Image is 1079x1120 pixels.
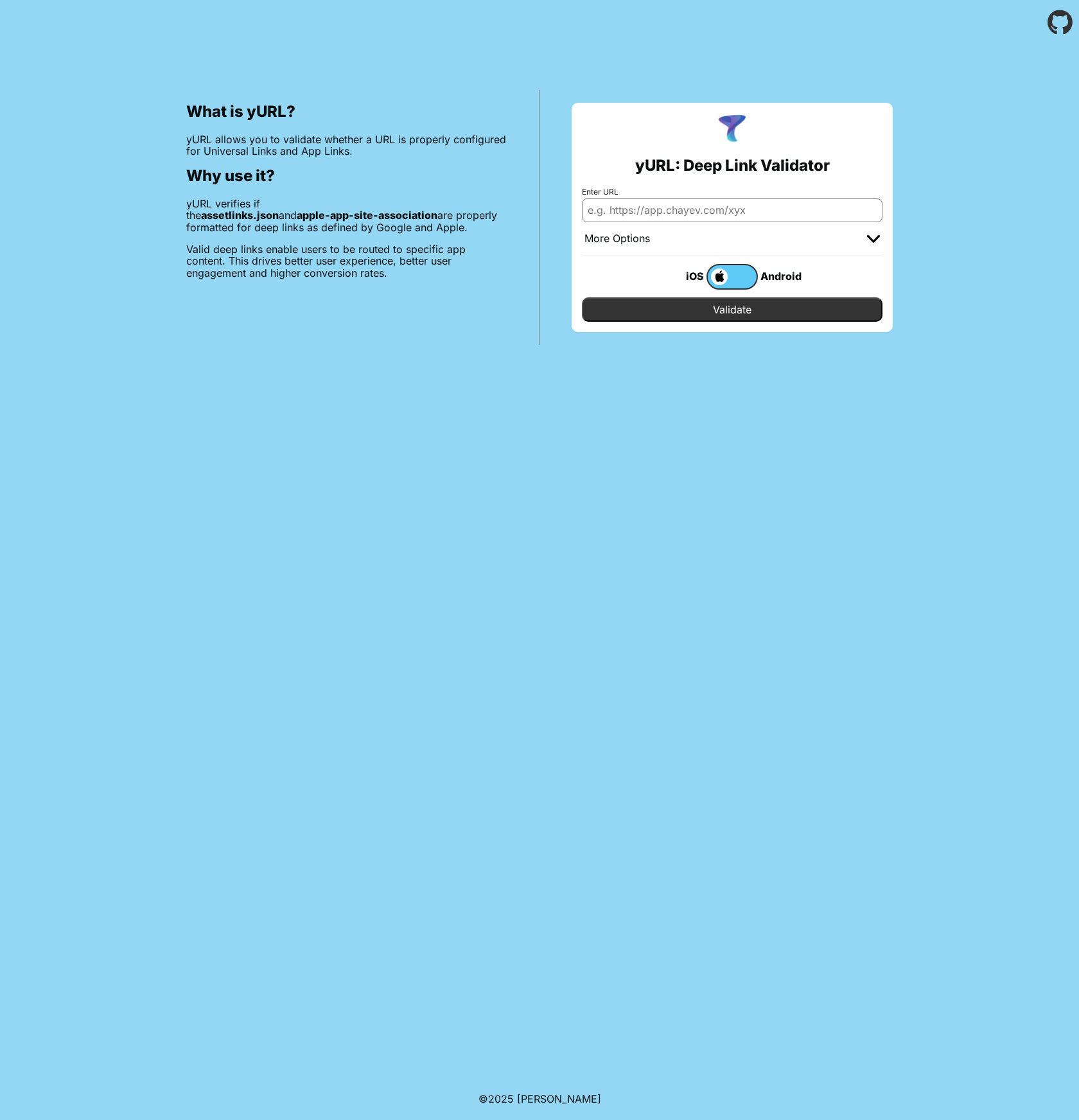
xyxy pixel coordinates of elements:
img: yURL Logo [715,113,749,146]
p: Valid deep links enable users to be routed to specific app content. This drives better user exper... [186,243,507,279]
p: yURL allows you to validate whether a URL is properly configured for Universal Links and App Links. [186,134,507,157]
h2: Why use it? [186,167,507,185]
a: Michael Ibragimchayev's Personal Site [517,1092,601,1105]
label: Enter URL [582,188,882,197]
span: 2025 [488,1092,514,1105]
p: yURL verifies if the and are properly formatted for deep links as defined by Google and Apple. [186,198,507,233]
footer: © [478,1078,601,1120]
h2: What is yURL? [186,103,507,121]
div: Android [758,268,809,284]
img: chevron [867,235,880,243]
input: e.g. https://app.chayev.com/xyx [582,198,882,222]
div: iOS [655,268,706,284]
b: assetlinks.json [201,209,279,222]
h2: yURL: Deep Link Validator [635,157,830,175]
input: Validate [582,297,882,322]
b: apple-app-site-association [297,209,437,222]
div: More Options [584,232,650,245]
